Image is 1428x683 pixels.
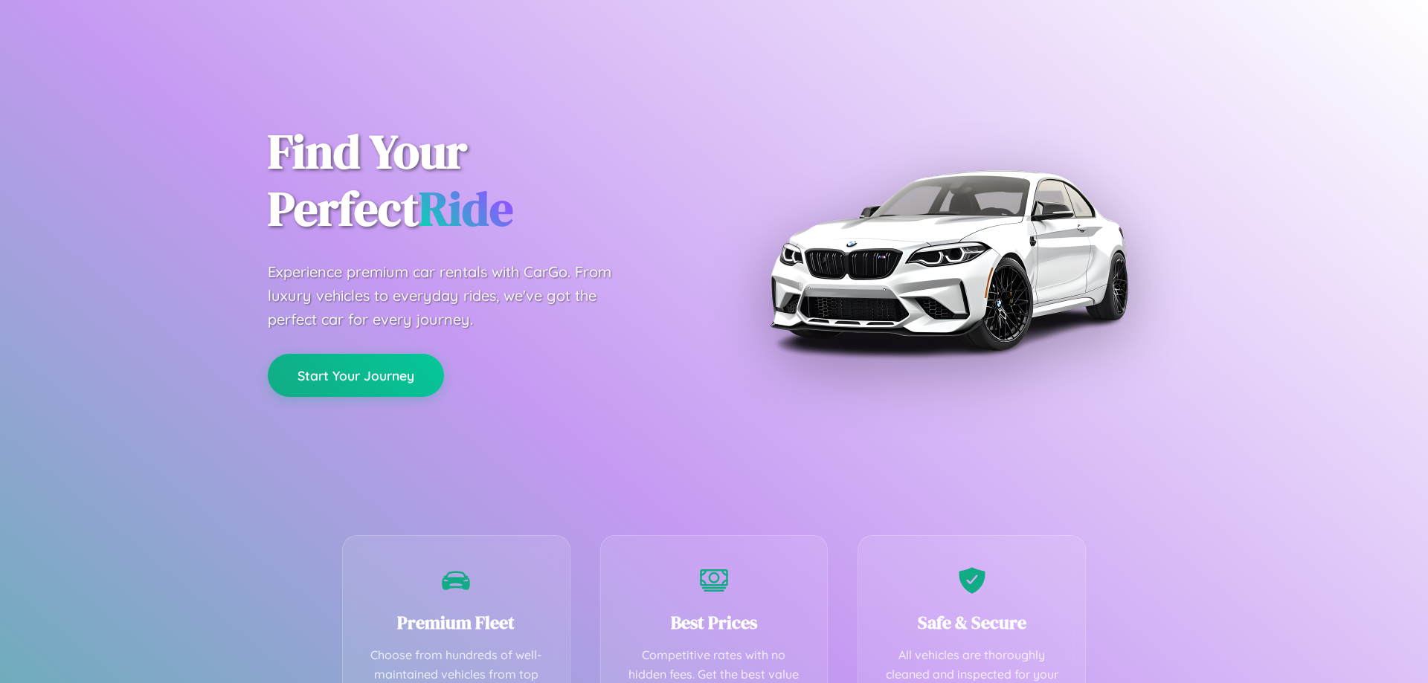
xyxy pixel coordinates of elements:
[419,176,513,241] span: Ride
[268,123,692,238] h1: Find Your Perfect
[268,260,640,331] p: Experience premium car rentals with CarGo. From luxury vehicles to everyday rides, we've got the ...
[268,354,444,397] button: Start Your Journey
[762,74,1134,446] img: Premium BMW car rental vehicle
[881,610,1063,635] h3: Safe & Secure
[623,610,805,635] h3: Best Prices
[365,610,547,635] h3: Premium Fleet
